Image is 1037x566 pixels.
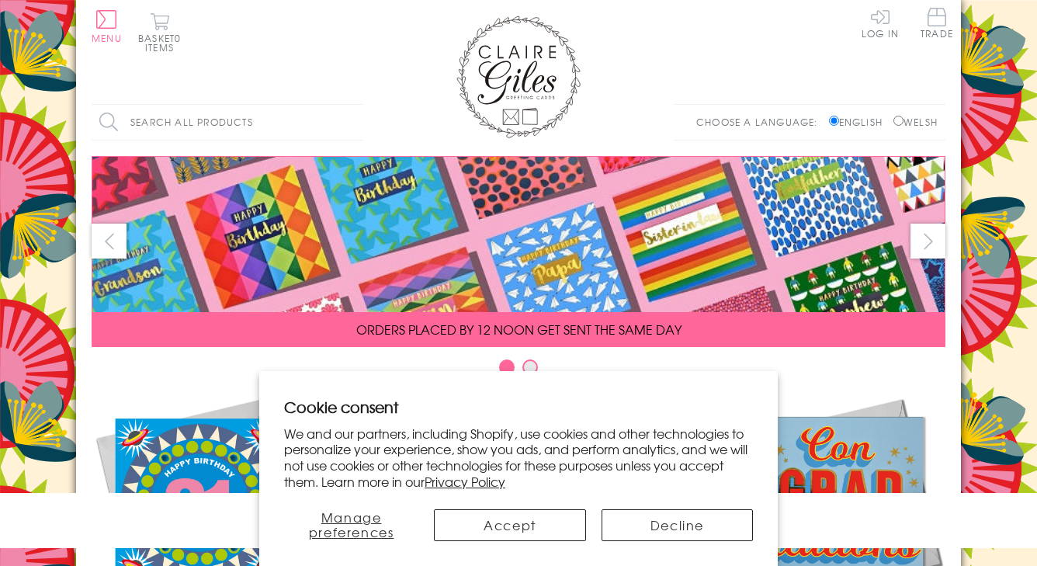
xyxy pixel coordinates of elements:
button: Carousel Page 1 (Current Slide) [499,359,515,375]
p: We and our partners, including Shopify, use cookies and other technologies to personalize your ex... [284,425,753,490]
input: Search all products [92,105,363,140]
span: Menu [92,31,122,45]
button: Manage preferences [284,509,418,541]
span: Manage preferences [309,508,394,541]
input: Search [348,105,363,140]
button: Accept [434,509,585,541]
div: Carousel Pagination [92,359,945,383]
span: 0 items [145,31,181,54]
span: Trade [921,8,953,38]
button: Menu [92,10,122,43]
input: Welsh [893,116,903,126]
span: ORDERS PLACED BY 12 NOON GET SENT THE SAME DAY [356,320,682,339]
button: Basket0 items [138,12,181,52]
button: Carousel Page 2 [522,359,538,375]
button: prev [92,224,127,259]
a: Log In [862,8,899,38]
a: Privacy Policy [425,472,505,491]
input: English [829,116,839,126]
a: Trade [921,8,953,41]
button: next [910,224,945,259]
button: Decline [602,509,753,541]
label: Welsh [893,115,938,129]
img: Claire Giles Greetings Cards [456,16,581,138]
h2: Cookie consent [284,396,753,418]
label: English [829,115,890,129]
p: Choose a language: [696,115,826,129]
